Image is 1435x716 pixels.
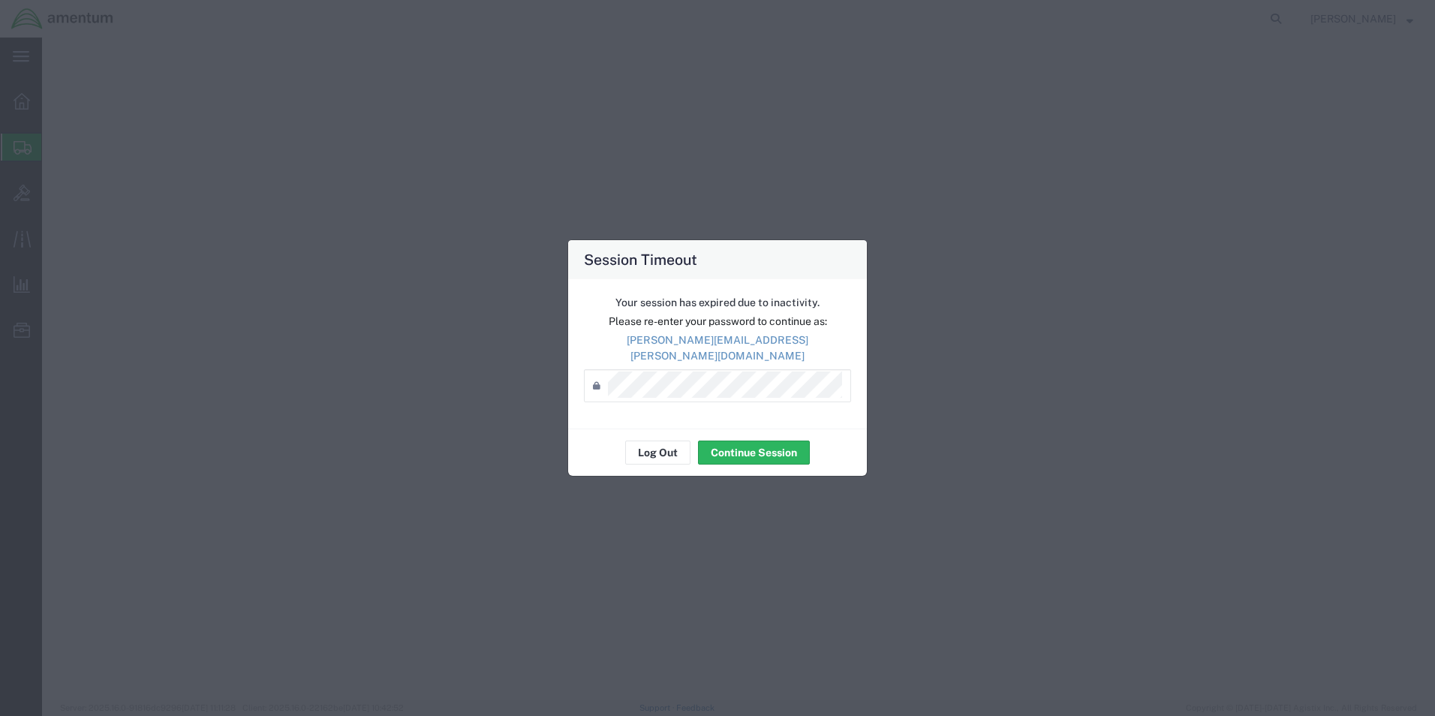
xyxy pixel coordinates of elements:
[584,314,851,329] p: Please re-enter your password to continue as:
[625,441,690,465] button: Log Out
[584,295,851,311] p: Your session has expired due to inactivity.
[698,441,810,465] button: Continue Session
[584,248,697,270] h4: Session Timeout
[584,332,851,364] p: [PERSON_NAME][EMAIL_ADDRESS][PERSON_NAME][DOMAIN_NAME]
